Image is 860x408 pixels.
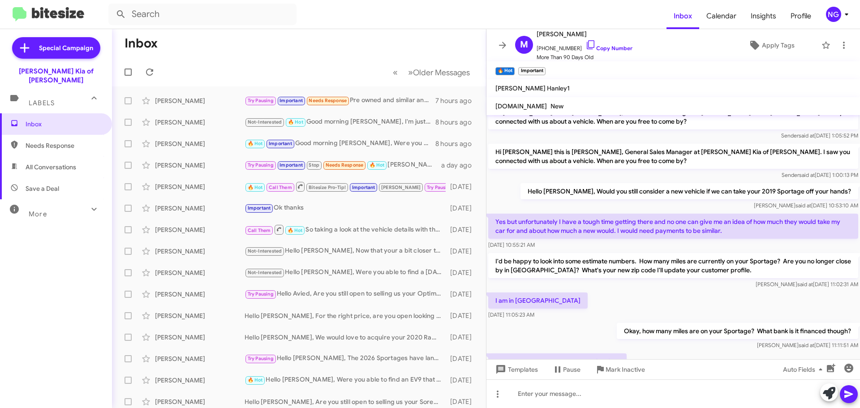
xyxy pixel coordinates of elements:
[26,163,76,172] span: All Conversations
[155,118,245,127] div: [PERSON_NAME]
[435,139,479,148] div: 8 hours ago
[309,162,319,168] span: Stop
[666,3,699,29] a: Inbox
[776,361,833,378] button: Auto Fields
[245,181,446,192] div: Sounds good just let me know when works best for you!
[288,119,303,125] span: 🔥 Hot
[446,354,479,363] div: [DATE]
[279,162,303,168] span: Important
[245,224,446,235] div: So taking a look at the vehicle details with the appraiser, it looks like we would be able to tra...
[427,185,453,190] span: Try Pausing
[403,63,475,82] button: Next
[248,291,274,297] span: Try Pausing
[155,290,245,299] div: [PERSON_NAME]
[518,67,545,75] small: Important
[387,63,403,82] button: Previous
[799,172,815,178] span: said at
[488,214,858,239] p: Yes but unfortunately I have a tough time getting there and no one can give me an idea of how muc...
[248,141,263,146] span: 🔥 Hot
[370,162,385,168] span: 🔥 Hot
[326,162,364,168] span: Needs Response
[245,289,446,299] div: Hello Avied, Are you still open to selling us your Optima for the right price?
[155,397,245,406] div: [PERSON_NAME]
[550,102,563,110] span: New
[245,246,446,256] div: Hello [PERSON_NAME], Now that your a bit closer to your lease end, would you consider an early up...
[799,342,814,348] span: said at
[26,141,102,150] span: Needs Response
[762,37,795,53] span: Apply Tags
[783,361,826,378] span: Auto Fields
[744,3,783,29] span: Insights
[155,354,245,363] div: [PERSON_NAME]
[155,96,245,105] div: [PERSON_NAME]
[125,36,158,51] h1: Inbox
[756,281,858,288] span: [PERSON_NAME] [DATE] 11:02:31 AM
[155,333,245,342] div: [PERSON_NAME]
[782,172,858,178] span: Sender [DATE] 1:00:13 PM
[248,98,274,103] span: Try Pausing
[155,161,245,170] div: [PERSON_NAME]
[245,375,446,385] div: Hello [PERSON_NAME], Were you able to find an EV9 that fit your needs?
[245,267,446,278] div: Hello [PERSON_NAME], Were you able to find a [DATE] that fit your needs?
[155,204,245,213] div: [PERSON_NAME]
[245,95,435,106] div: Pre owned and similar and size or larger
[245,203,446,213] div: Ok thanks
[269,141,292,146] span: Important
[488,353,627,369] p: I would have to look on my way out in a few.
[537,39,632,53] span: [PHONE_NUMBER]
[799,132,814,139] span: said at
[248,162,274,168] span: Try Pausing
[495,84,570,92] span: [PERSON_NAME] Hanley1
[520,38,528,52] span: M
[155,182,245,191] div: [PERSON_NAME]
[245,333,446,342] div: Hello [PERSON_NAME], We would love to acquire your 2020 Ram 1500 for our pre owned lot. For the r...
[309,185,346,190] span: Bitesize Pro-Tip!
[29,99,55,107] span: Labels
[446,268,479,277] div: [DATE]
[248,356,274,361] span: Try Pausing
[488,104,858,129] p: Hi [PERSON_NAME] this is [PERSON_NAME], General Sales Manager at [PERSON_NAME] Kia of [PERSON_NAM...
[248,119,282,125] span: Not-Interested
[606,361,645,378] span: Mark Inactive
[248,228,271,233] span: Call Them
[12,37,100,59] a: Special Campaign
[725,37,817,53] button: Apply Tags
[29,210,47,218] span: More
[588,361,652,378] button: Mark Inactive
[248,248,282,254] span: Not-Interested
[495,67,515,75] small: 🔥 Hot
[488,253,858,278] p: I'd be happy to look into some estimate numbers. How many miles are currently on your Sportage? A...
[408,67,413,78] span: »
[155,268,245,277] div: [PERSON_NAME]
[520,183,858,199] p: Hello [PERSON_NAME], Would you still consider a new vehicle if we can take your 2019 Sportage off...
[446,376,479,385] div: [DATE]
[446,333,479,342] div: [DATE]
[537,29,632,39] span: [PERSON_NAME]
[155,247,245,256] div: [PERSON_NAME]
[248,205,271,211] span: Important
[757,342,858,348] span: [PERSON_NAME] [DATE] 11:11:51 AM
[248,185,263,190] span: 🔥 Hot
[441,161,479,170] div: a day ago
[797,281,813,288] span: said at
[26,184,59,193] span: Save a Deal
[488,311,534,318] span: [DATE] 11:05:23 AM
[617,323,858,339] p: Okay, how many miles are on your Sportage? What bank is it financed though?
[39,43,93,52] span: Special Campaign
[795,202,811,209] span: said at
[245,397,446,406] div: Hello [PERSON_NAME], Are you still open to selling us your Sorento for the right price?
[155,225,245,234] div: [PERSON_NAME]
[108,4,297,25] input: Search
[435,118,479,127] div: 8 hours ago
[488,241,535,248] span: [DATE] 10:55:21 AM
[26,120,102,129] span: Inbox
[585,45,632,52] a: Copy Number
[245,138,435,149] div: Good morning [PERSON_NAME], Were you able to look at the mileage on the sportage? An approximate ...
[248,377,263,383] span: 🔥 Hot
[446,311,479,320] div: [DATE]
[818,7,850,22] button: NG
[754,202,858,209] span: [PERSON_NAME] [DATE] 10:53:10 AM
[537,53,632,62] span: More Than 90 Days Old
[435,96,479,105] div: 7 hours ago
[381,185,421,190] span: [PERSON_NAME]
